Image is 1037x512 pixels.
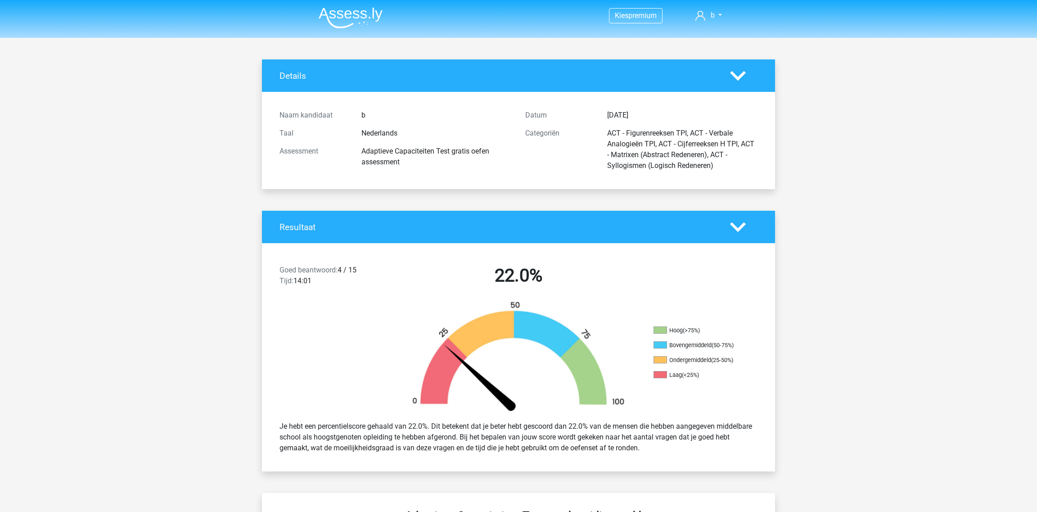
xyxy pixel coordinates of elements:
[355,146,518,168] div: Adaptieve Capaciteiten Test gratis oefen assessment
[683,327,700,334] div: (>75%)
[355,128,518,139] div: Nederlands
[273,110,355,121] div: Naam kandidaat
[280,222,717,232] h4: Resultaat
[711,11,715,19] span: b
[273,146,355,168] div: Assessment
[600,128,764,171] div: ACT - Figurenreeksen TPI, ACT - Verbale Analogieën TPI, ACT - Cijferreeksen H TPI, ACT - Matrixen...
[397,301,640,414] img: 22.a52c633a1487.png
[654,356,744,364] li: Ondergemiddeld
[402,265,635,286] h2: 22.0%
[518,110,600,121] div: Datum
[711,357,733,363] div: (25-50%)
[355,110,518,121] div: b
[600,110,764,121] div: [DATE]
[609,9,662,22] a: Kiespremium
[628,11,657,20] span: premium
[273,265,396,290] div: 4 / 15 14:01
[654,341,744,349] li: Bovengemiddeld
[654,371,744,379] li: Laag
[712,342,734,349] div: (50-75%)
[319,7,383,28] img: Assessly
[692,10,726,21] a: b
[280,71,717,81] h4: Details
[518,128,600,171] div: Categoriën
[273,128,355,139] div: Taal
[273,417,764,457] div: Je hebt een percentielscore gehaald van 22.0%. Dit betekent dat je beter hebt gescoord dan 22.0% ...
[654,326,744,335] li: Hoog
[615,11,628,20] span: Kies
[280,276,293,285] span: Tijd:
[682,372,699,378] div: (<25%)
[280,266,338,274] span: Goed beantwoord:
